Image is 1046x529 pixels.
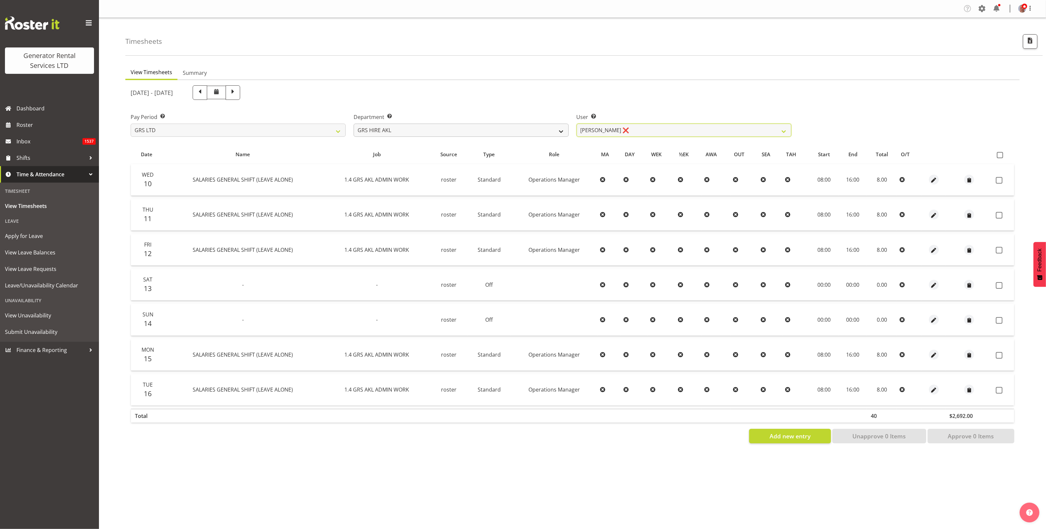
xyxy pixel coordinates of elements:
span: Wed [142,171,154,178]
span: Sun [143,311,153,318]
span: roster [441,351,457,358]
a: View Leave Requests [2,261,97,277]
span: 14 [144,319,152,328]
span: Shifts [16,153,86,163]
div: Generator Rental Services LTD [12,51,87,71]
span: 1.4 GRS AKL ADMIN WORK [344,211,409,218]
td: 16:00 [839,374,867,405]
img: Rosterit website logo [5,16,59,30]
span: SALARIES GENERAL SHIFT (LEAVE ALONE) [193,176,293,183]
th: $2,692.00 [945,409,993,423]
span: Unapprove 0 Items [852,432,906,440]
div: Timesheet [2,184,97,198]
span: Total [876,151,888,158]
span: O/T [901,151,910,158]
span: Start [818,151,830,158]
span: roster [441,386,457,393]
span: SALARIES GENERAL SHIFT (LEAVE ALONE) [193,386,293,393]
span: 1537 [82,138,96,145]
button: Feedback - Show survey [1033,242,1046,287]
td: 16:00 [839,339,867,371]
span: TAH [786,151,796,158]
span: Date [141,151,152,158]
label: User [577,113,792,121]
span: Thu [143,206,153,213]
a: View Leave Balances [2,244,97,261]
td: 8.00 [867,339,897,371]
span: 1.4 GRS AKL ADMIN WORK [344,246,409,253]
span: 1.4 GRS AKL ADMIN WORK [344,351,409,358]
span: View Unavailability [5,310,94,320]
span: Role [549,151,559,158]
th: Total [131,409,162,423]
span: Type [483,151,495,158]
h5: [DATE] - [DATE] [131,89,173,96]
span: 1.4 GRS AKL ADMIN WORK [344,176,409,183]
span: SALARIES GENERAL SHIFT (LEAVE ALONE) [193,246,293,253]
span: MA [601,151,609,158]
td: Standard [467,164,511,196]
a: Submit Unavailability [2,324,97,340]
td: Standard [467,234,511,266]
td: Standard [467,199,511,231]
td: 16:00 [839,164,867,196]
span: End [848,151,857,158]
td: 00:00 [839,269,867,301]
button: Add new entry [749,429,831,443]
span: Mon [142,346,154,353]
div: Leave [2,214,97,228]
span: - [242,281,244,288]
span: Dashboard [16,103,96,113]
span: Operations Manager [528,211,580,218]
span: - [376,316,378,323]
label: Pay Period [131,113,346,121]
span: - [242,316,244,323]
td: 00:00 [809,269,839,301]
span: roster [441,211,457,218]
span: Feedback [1037,249,1043,272]
span: SALARIES GENERAL SHIFT (LEAVE ALONE) [193,211,293,218]
span: Leave/Unavailability Calendar [5,280,94,290]
span: View Leave Requests [5,264,94,274]
span: Operations Manager [528,176,580,183]
td: Off [467,269,511,301]
span: Operations Manager [528,246,580,253]
span: 10 [144,179,152,188]
span: View Timesheets [131,68,172,76]
a: Apply for Leave [2,228,97,244]
td: 8.00 [867,199,897,231]
td: Off [467,304,511,336]
a: Leave/Unavailability Calendar [2,277,97,294]
span: 12 [144,249,152,258]
td: 8.00 [867,164,897,196]
span: WEK [651,151,662,158]
span: Apply for Leave [5,231,94,241]
span: OUT [734,151,745,158]
span: Fri [144,241,151,248]
span: 16 [144,389,152,398]
h4: Timesheets [125,38,162,45]
td: 08:00 [809,339,839,371]
span: roster [441,281,457,288]
span: Summary [183,69,207,77]
span: Name [236,151,250,158]
a: View Unavailability [2,307,97,324]
th: 40 [867,409,897,423]
span: 15 [144,354,152,363]
button: Unapprove 0 Items [832,429,926,443]
span: roster [441,246,457,253]
span: 13 [144,284,152,293]
span: View Timesheets [5,201,94,211]
td: Standard [467,374,511,405]
a: View Timesheets [2,198,97,214]
td: 0.00 [867,269,897,301]
span: SALARIES GENERAL SHIFT (LEAVE ALONE) [193,351,293,358]
span: Time & Attendance [16,169,86,179]
td: 08:00 [809,164,839,196]
span: Inbox [16,136,82,146]
span: SEA [762,151,770,158]
span: Sat [143,276,152,283]
label: Department [354,113,569,121]
span: 11 [144,214,152,223]
span: Approve 0 Items [948,432,994,440]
